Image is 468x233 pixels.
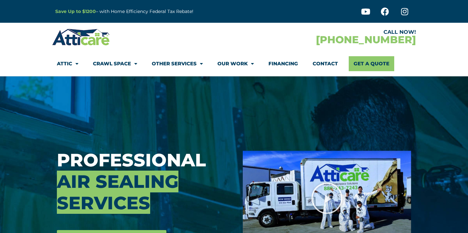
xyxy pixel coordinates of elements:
a: Attic [57,56,78,71]
div: CALL NOW! [234,30,416,35]
a: Our Work [217,56,254,71]
nav: Menu [57,56,411,71]
span: Air Sealing Services [57,171,178,214]
p: – with Home Efficiency Federal Tax Rebate! [55,8,266,15]
a: Crawl Space [93,56,137,71]
div: Play Video [311,182,343,214]
a: Financing [268,56,298,71]
a: Save Up to $1200 [55,8,96,14]
h3: Professional [57,149,233,214]
a: Get A Quote [349,56,394,71]
a: Other Services [152,56,203,71]
a: Contact [313,56,338,71]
